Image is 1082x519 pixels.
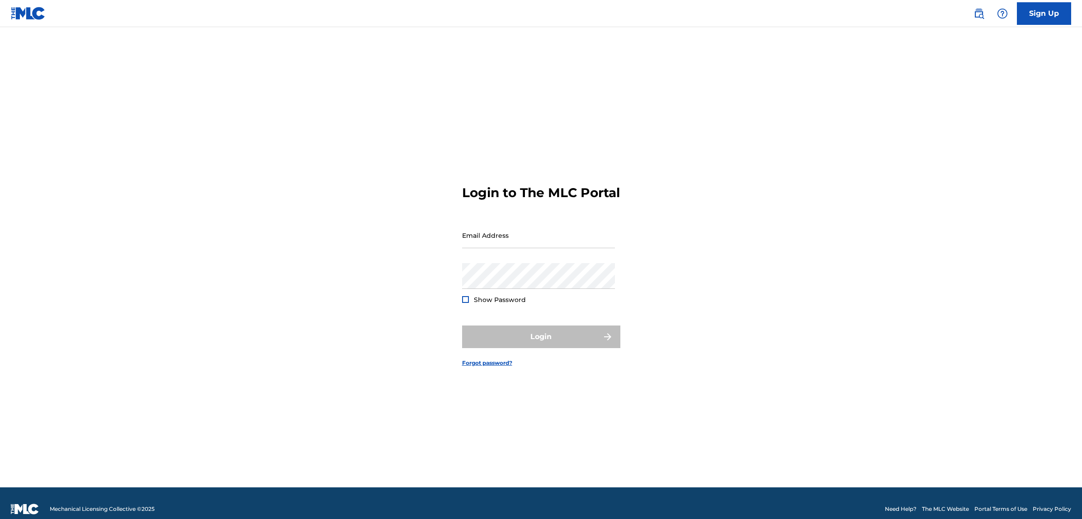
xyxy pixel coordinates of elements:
a: Portal Terms of Use [974,505,1027,513]
iframe: Chat Widget [1037,476,1082,519]
a: Privacy Policy [1033,505,1071,513]
div: Help [993,5,1011,23]
a: Sign Up [1017,2,1071,25]
img: help [997,8,1008,19]
a: Public Search [970,5,988,23]
span: Show Password [474,296,526,304]
h3: Login to The MLC Portal [462,185,620,201]
img: search [973,8,984,19]
span: Mechanical Licensing Collective © 2025 [50,505,155,513]
img: logo [11,504,39,514]
a: Forgot password? [462,359,512,367]
img: MLC Logo [11,7,46,20]
a: Need Help? [885,505,917,513]
a: The MLC Website [922,505,969,513]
